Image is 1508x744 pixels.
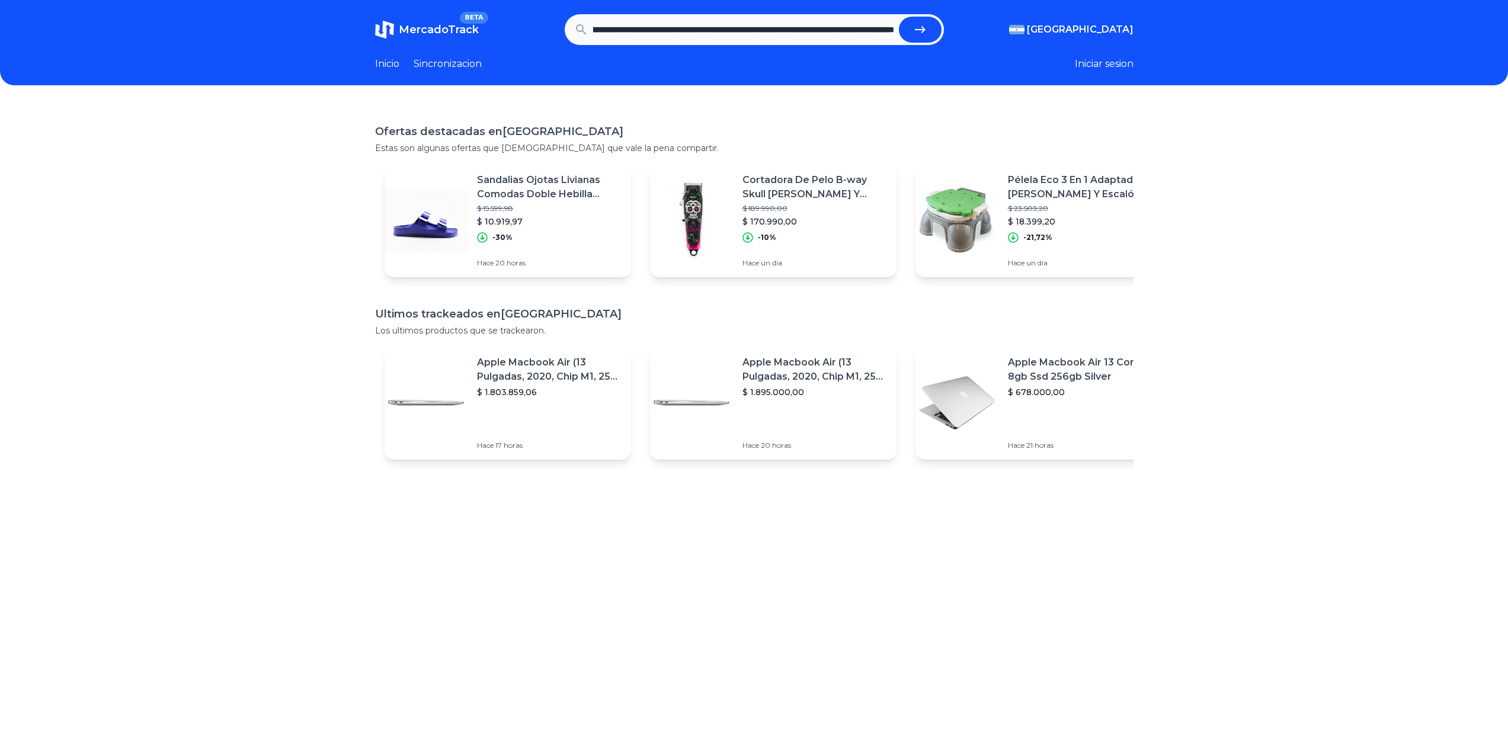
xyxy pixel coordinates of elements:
[375,142,1134,154] p: Estas son algunas ofertas que [DEMOGRAPHIC_DATA] que vale la pena compartir.
[385,346,631,460] a: Featured imageApple Macbook Air (13 Pulgadas, 2020, Chip M1, 256 Gb De Ssd, 8 Gb De Ram) - Plata$...
[399,23,479,36] span: MercadoTrack
[915,346,1162,460] a: Featured imageApple Macbook Air 13 Core I5 8gb Ssd 256gb Silver$ 678.000,00Hace 21 horas
[1008,173,1152,201] p: Pélela Eco 3 En 1 Adaptador [PERSON_NAME] Y Escalón
[375,20,479,39] a: MercadoTrackBETA
[758,233,776,242] p: -10%
[375,325,1134,336] p: Los ultimos productos que se trackearon.
[477,355,622,384] p: Apple Macbook Air (13 Pulgadas, 2020, Chip M1, 256 Gb De Ssd, 8 Gb De Ram) - Plata
[477,204,622,213] p: $ 15.599,98
[1023,233,1052,242] p: -21,72%
[650,361,733,444] img: Featured image
[1027,23,1134,37] span: [GEOGRAPHIC_DATA]
[650,163,897,277] a: Featured imageCortadora De Pelo B-way Skull [PERSON_NAME] Y Negro 100v/240v$ 189.990,00$ 170.990,...
[477,173,622,201] p: Sandalias Ojotas Livianas Comodas Doble Hebilla Liquidacion
[375,57,399,71] a: Inicio
[650,179,733,262] img: Featured image
[375,306,1134,322] h1: Ultimos trackeados en [GEOGRAPHIC_DATA]
[742,258,887,268] p: Hace un día
[375,123,1134,140] h1: Ofertas destacadas en [GEOGRAPHIC_DATA]
[460,12,488,24] span: BETA
[477,441,622,450] p: Hace 17 horas
[1008,386,1152,398] p: $ 678.000,00
[1008,216,1152,227] p: $ 18.399,20
[385,361,468,444] img: Featured image
[1075,57,1134,71] button: Iniciar sesion
[1008,355,1152,384] p: Apple Macbook Air 13 Core I5 8gb Ssd 256gb Silver
[742,216,887,227] p: $ 170.990,00
[492,233,513,242] p: -30%
[742,355,887,384] p: Apple Macbook Air (13 Pulgadas, 2020, Chip M1, 256 Gb De Ssd, 8 Gb De Ram) - Plata
[742,441,887,450] p: Hace 20 horas
[414,57,482,71] a: Sincronizacion
[477,258,622,268] p: Hace 20 horas
[742,173,887,201] p: Cortadora De Pelo B-way Skull [PERSON_NAME] Y Negro 100v/240v
[1008,258,1152,268] p: Hace un día
[375,20,394,39] img: MercadoTrack
[385,179,468,262] img: Featured image
[385,163,631,277] a: Featured imageSandalias Ojotas Livianas Comodas Doble Hebilla Liquidacion$ 15.599,98$ 10.919,97-3...
[1008,204,1152,213] p: $ 23.503,20
[1008,441,1152,450] p: Hace 21 horas
[742,204,887,213] p: $ 189.990,00
[1009,25,1024,34] img: Argentina
[1009,23,1134,37] button: [GEOGRAPHIC_DATA]
[915,179,998,262] img: Featured image
[915,361,998,444] img: Featured image
[477,216,622,227] p: $ 10.919,97
[742,386,887,398] p: $ 1.895.000,00
[650,346,897,460] a: Featured imageApple Macbook Air (13 Pulgadas, 2020, Chip M1, 256 Gb De Ssd, 8 Gb De Ram) - Plata$...
[915,163,1162,277] a: Featured imagePélela Eco 3 En 1 Adaptador [PERSON_NAME] Y Escalón$ 23.503,20$ 18.399,20-21,72%Hac...
[477,386,622,398] p: $ 1.803.859,06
